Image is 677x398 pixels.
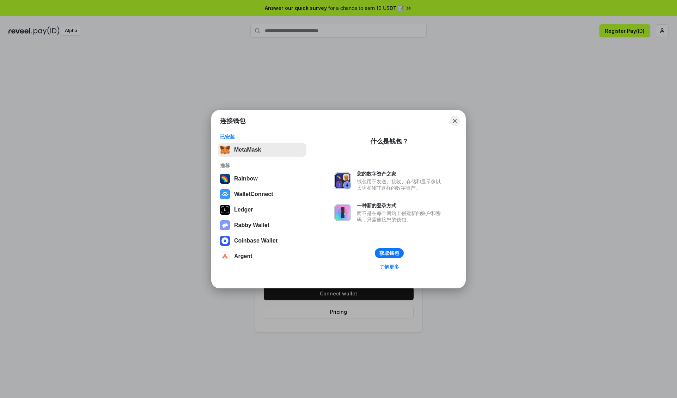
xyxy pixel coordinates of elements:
[218,234,306,248] button: Coinbase Wallet
[220,205,230,215] img: svg+xml,%3Csvg%20xmlns%3D%22http%3A%2F%2Fwww.w3.org%2F2000%2Fsvg%22%20width%3D%2228%22%20height%3...
[234,191,273,197] div: WalletConnect
[218,218,306,232] button: Rabby Wallet
[334,204,351,221] img: svg+xml,%3Csvg%20xmlns%3D%22http%3A%2F%2Fwww.w3.org%2F2000%2Fsvg%22%20fill%3D%22none%22%20viewBox...
[218,143,306,157] button: MetaMask
[375,262,403,271] a: 了解更多
[234,253,252,259] div: Argent
[218,249,306,263] button: Argent
[220,134,304,140] div: 已安装
[220,117,245,125] h1: 连接钱包
[234,176,258,182] div: Rainbow
[218,187,306,201] button: WalletConnect
[220,220,230,230] img: svg+xml,%3Csvg%20xmlns%3D%22http%3A%2F%2Fwww.w3.org%2F2000%2Fsvg%22%20fill%3D%22none%22%20viewBox...
[357,210,444,223] div: 而不是在每个网站上创建新的账户和密码，只需连接您的钱包。
[220,174,230,184] img: svg+xml,%3Csvg%20width%3D%22120%22%20height%3D%22120%22%20viewBox%3D%220%200%20120%20120%22%20fil...
[379,264,399,270] div: 了解更多
[357,202,444,209] div: 一种新的登录方式
[357,171,444,177] div: 您的数字资产之家
[334,172,351,189] img: svg+xml,%3Csvg%20xmlns%3D%22http%3A%2F%2Fwww.w3.org%2F2000%2Fsvg%22%20fill%3D%22none%22%20viewBox...
[234,238,277,244] div: Coinbase Wallet
[218,172,306,186] button: Rainbow
[234,222,269,228] div: Rabby Wallet
[370,137,408,146] div: 什么是钱包？
[220,189,230,199] img: svg+xml,%3Csvg%20width%3D%2228%22%20height%3D%2228%22%20viewBox%3D%220%200%2028%2028%22%20fill%3D...
[220,236,230,246] img: svg+xml,%3Csvg%20width%3D%2228%22%20height%3D%2228%22%20viewBox%3D%220%200%2028%2028%22%20fill%3D...
[379,250,399,256] div: 获取钱包
[218,203,306,217] button: Ledger
[220,251,230,261] img: svg+xml,%3Csvg%20width%3D%2228%22%20height%3D%2228%22%20viewBox%3D%220%200%2028%2028%22%20fill%3D...
[357,178,444,191] div: 钱包用于发送、接收、存储和显示像以太坊和NFT这样的数字资产。
[234,147,261,153] div: MetaMask
[375,248,404,258] button: 获取钱包
[450,116,460,126] button: Close
[220,145,230,155] img: svg+xml,%3Csvg%20fill%3D%22none%22%20height%3D%2233%22%20viewBox%3D%220%200%2035%2033%22%20width%...
[234,207,253,213] div: Ledger
[220,163,304,169] div: 推荐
